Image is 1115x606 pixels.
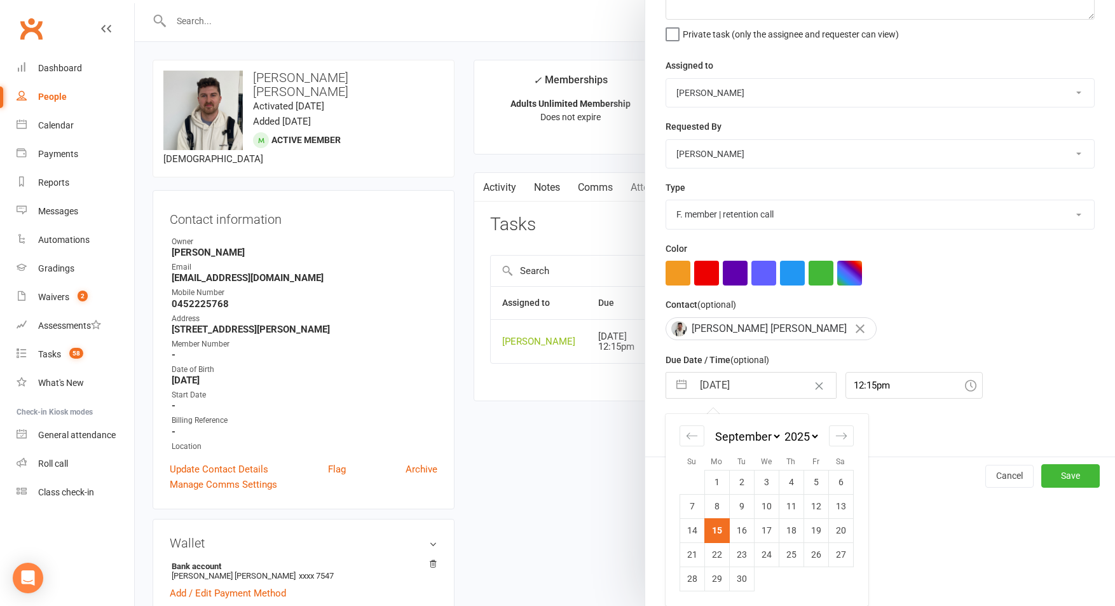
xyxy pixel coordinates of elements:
td: Saturday, September 6, 2025 [828,470,853,494]
div: [PERSON_NAME] [PERSON_NAME] [666,317,877,340]
td: Friday, September 26, 2025 [804,542,828,567]
div: Open Intercom Messenger [13,563,43,593]
small: Fr [812,457,819,466]
a: Waivers 2 [17,283,134,312]
small: Tu [737,457,746,466]
div: Waivers [38,292,69,302]
label: Assigned to [666,59,713,72]
button: Save [1041,464,1100,487]
label: Due Date / Time [666,353,769,367]
a: What's New [17,369,134,397]
td: Tuesday, September 30, 2025 [729,567,754,591]
td: Thursday, September 11, 2025 [779,494,804,518]
td: Thursday, September 4, 2025 [779,470,804,494]
div: Move backward to switch to the previous month. [680,425,704,446]
td: Sunday, September 28, 2025 [680,567,704,591]
td: Thursday, September 25, 2025 [779,542,804,567]
a: Payments [17,140,134,169]
td: Sunday, September 14, 2025 [680,518,704,542]
td: Sunday, September 21, 2025 [680,542,704,567]
small: (optional) [697,300,736,310]
a: Gradings [17,254,134,283]
td: Tuesday, September 16, 2025 [729,518,754,542]
label: Requested By [666,120,722,134]
div: Class check-in [38,487,94,497]
a: Class kiosk mode [17,478,134,507]
td: Wednesday, September 17, 2025 [754,518,779,542]
div: Calendar [666,414,868,606]
div: Roll call [38,458,68,469]
td: Monday, September 22, 2025 [704,542,729,567]
div: Tasks [38,349,61,359]
td: Saturday, September 13, 2025 [828,494,853,518]
td: Tuesday, September 9, 2025 [729,494,754,518]
a: Assessments [17,312,134,340]
td: Monday, September 29, 2025 [704,567,729,591]
label: Color [666,242,687,256]
span: 2 [78,291,88,301]
span: 58 [69,348,83,359]
a: People [17,83,134,111]
td: Selected. Monday, September 15, 2025 [704,518,729,542]
a: Messages [17,197,134,226]
button: Cancel [985,465,1034,488]
button: Clear Date [808,373,830,397]
a: Roll call [17,450,134,478]
td: Tuesday, September 2, 2025 [729,470,754,494]
a: General attendance kiosk mode [17,421,134,450]
small: (optional) [730,355,769,365]
a: Reports [17,169,134,197]
div: Move forward to switch to the next month. [829,425,854,446]
div: Automations [38,235,90,245]
div: Gradings [38,263,74,273]
label: Email preferences [666,411,739,425]
div: General attendance [38,430,116,440]
small: Th [786,457,795,466]
small: Sa [836,457,845,466]
div: Dashboard [38,63,82,73]
td: Monday, September 1, 2025 [704,470,729,494]
td: Monday, September 8, 2025 [704,494,729,518]
td: Sunday, September 7, 2025 [680,494,704,518]
small: Su [687,457,696,466]
td: Wednesday, September 10, 2025 [754,494,779,518]
td: Saturday, September 27, 2025 [828,542,853,567]
label: Contact [666,298,736,312]
a: Calendar [17,111,134,140]
td: Wednesday, September 3, 2025 [754,470,779,494]
a: Dashboard [17,54,134,83]
td: Friday, September 5, 2025 [804,470,828,494]
a: Tasks 58 [17,340,134,369]
div: What's New [38,378,84,388]
td: Tuesday, September 23, 2025 [729,542,754,567]
div: Calendar [38,120,74,130]
span: Private task (only the assignee and requester can view) [683,25,899,39]
small: We [761,457,772,466]
div: Assessments [38,320,101,331]
div: Reports [38,177,69,188]
a: Clubworx [15,13,47,45]
div: Payments [38,149,78,159]
td: Thursday, September 18, 2025 [779,518,804,542]
div: People [38,92,67,102]
small: Mo [711,457,722,466]
td: Friday, September 12, 2025 [804,494,828,518]
td: Friday, September 19, 2025 [804,518,828,542]
td: Wednesday, September 24, 2025 [754,542,779,567]
img: Fraser Mackay [671,321,687,336]
label: Type [666,181,685,195]
div: Messages [38,206,78,216]
td: Saturday, September 20, 2025 [828,518,853,542]
a: Automations [17,226,134,254]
